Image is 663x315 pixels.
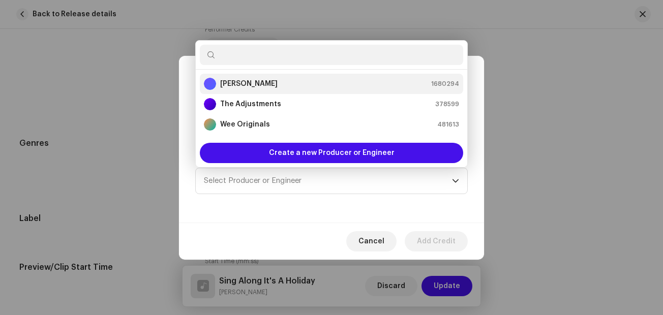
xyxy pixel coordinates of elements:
[200,94,463,114] li: The Adjustments
[200,74,463,94] li: James McKenty
[220,99,281,109] strong: The Adjustments
[200,114,463,135] li: Wee Originals
[204,177,302,184] span: Select Producer or Engineer
[437,119,459,130] span: 481613
[452,168,459,194] div: dropdown trigger
[405,231,468,251] button: Add Credit
[435,99,459,109] span: 378599
[346,231,397,251] button: Cancel
[358,231,384,251] span: Cancel
[220,79,278,89] strong: [PERSON_NAME]
[431,79,459,89] span: 1680294
[196,70,467,139] ul: Option List
[204,168,452,194] span: Select Producer or Engineer
[417,231,456,251] span: Add Credit
[269,143,395,163] span: Create a new Producer or Engineer
[220,119,270,130] strong: Wee Originals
